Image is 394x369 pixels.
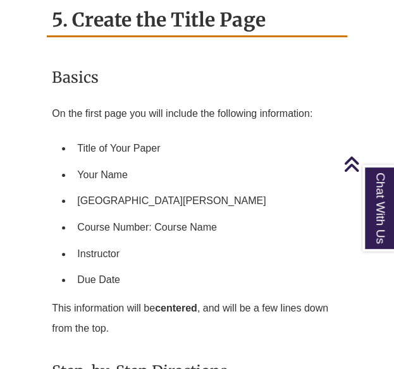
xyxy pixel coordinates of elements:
[343,155,391,172] a: Back to Top
[72,188,342,214] li: [GEOGRAPHIC_DATA][PERSON_NAME]
[72,162,342,188] li: Your Name
[72,267,342,293] li: Due Date
[72,241,342,267] li: Instructor
[72,214,342,241] li: Course Number: Course Name
[47,4,347,37] h2: 5. Create the Title Page
[52,99,342,129] p: On the first page you will include the following information:
[155,303,197,313] strong: centered
[72,135,342,162] li: Title of Your Paper
[52,293,342,344] p: This information will be , and will be a few lines down from the top.
[52,63,342,92] h3: Basics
